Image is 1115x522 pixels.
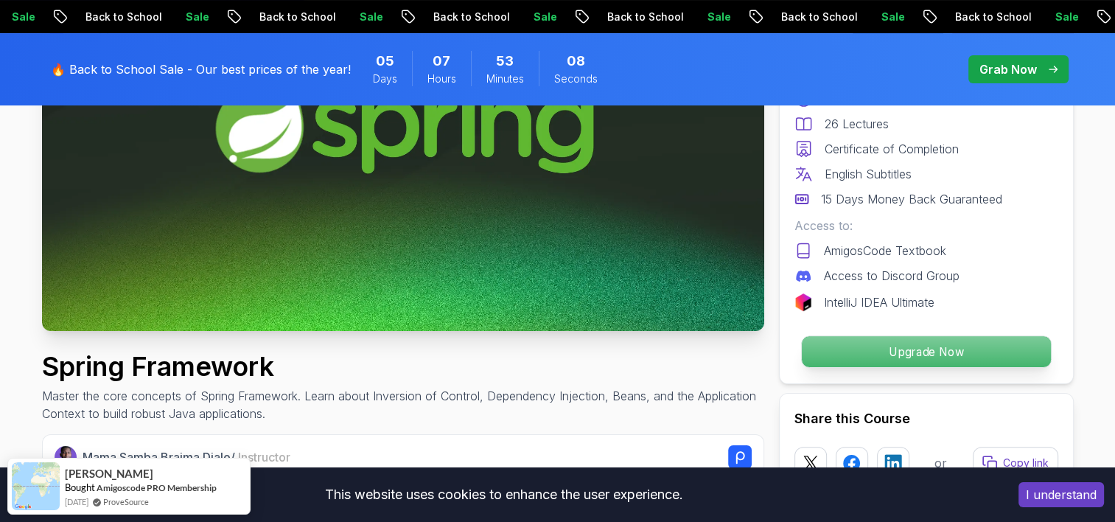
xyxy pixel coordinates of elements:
img: jetbrains logo [794,293,812,311]
p: Upgrade Now [801,336,1050,367]
p: 🔥 Back to School Sale - Our best prices of the year! [51,60,351,78]
p: Sale [137,10,184,24]
div: This website uses cookies to enhance the user experience. [11,478,996,511]
p: Back to School [385,10,485,24]
span: Bought [65,481,95,493]
p: Certificate of Completion [825,140,959,158]
button: Copy link [973,447,1058,479]
p: Back to School [211,10,311,24]
span: [PERSON_NAME] [65,467,153,480]
a: ProveSource [103,495,149,508]
p: Sale [833,10,880,24]
p: Back to School [37,10,137,24]
button: Upgrade Now [800,335,1051,368]
span: Minutes [486,72,524,86]
span: 7 Hours [433,51,450,72]
p: or [934,454,947,472]
p: Sale [311,10,358,24]
p: IntelliJ IDEA Ultimate [824,293,934,311]
p: Back to School [559,10,659,24]
p: Sale [1007,10,1054,24]
p: English Subtitles [825,165,912,183]
p: Access to Discord Group [824,267,960,285]
p: Mama Samba Braima Djalo / [83,448,290,466]
p: 15 Days Money Back Guaranteed [821,190,1002,208]
p: Access to: [794,217,1058,234]
p: Back to School [733,10,833,24]
a: Amigoscode PRO Membership [97,482,217,493]
p: Sale [485,10,532,24]
img: provesource social proof notification image [12,462,60,510]
p: Sale [659,10,706,24]
p: 26 Lectures [825,115,889,133]
span: Hours [427,72,456,86]
h1: Spring Framework [42,352,764,381]
span: 53 Minutes [496,51,514,72]
h2: Share this Course [794,408,1058,429]
p: Back to School [906,10,1007,24]
span: [DATE] [65,495,88,508]
button: Accept cookies [1018,482,1104,507]
span: 5 Days [376,51,394,72]
span: 8 Seconds [567,51,585,72]
p: Copy link [1003,456,1049,470]
p: Grab Now [979,60,1037,78]
span: Instructor [238,450,290,464]
p: Master the core concepts of Spring Framework. Learn about Inversion of Control, Dependency Inject... [42,387,764,422]
p: AmigosCode Textbook [824,242,946,260]
img: Nelson Djalo [55,446,77,469]
span: Days [373,72,397,86]
span: Seconds [554,72,598,86]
